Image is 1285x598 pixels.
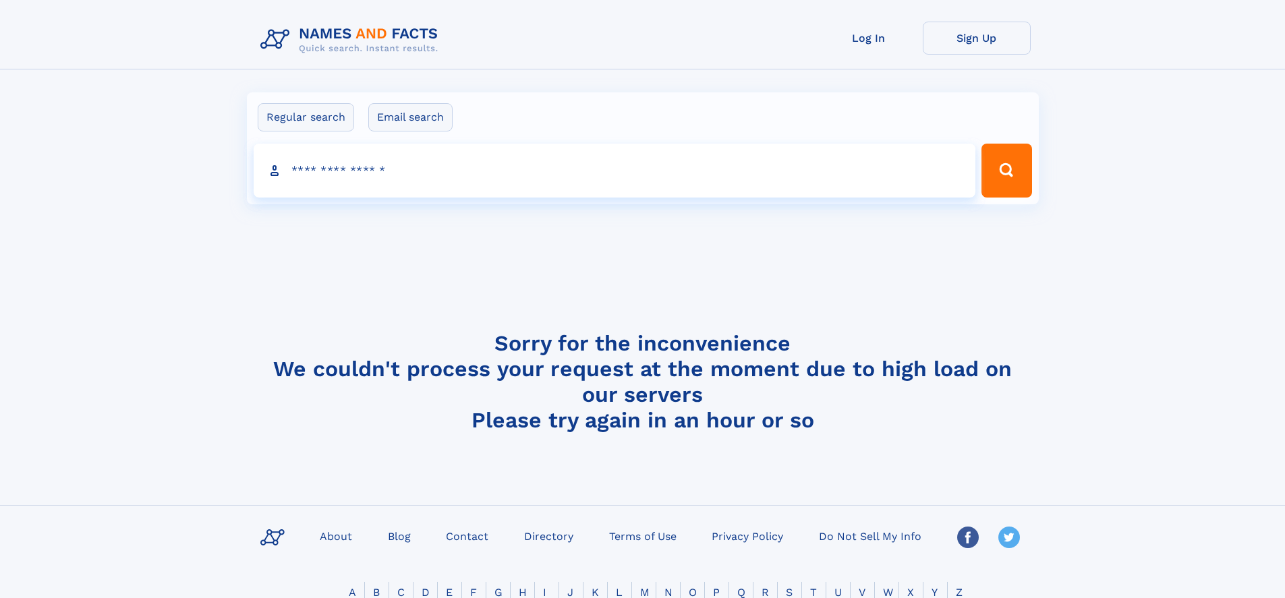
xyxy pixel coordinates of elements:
h4: Sorry for the inconvenience We couldn't process your request at the moment due to high load on ou... [255,330,1031,433]
a: Contact [440,526,494,545]
a: Sign Up [923,22,1031,55]
label: Regular search [258,103,354,131]
a: About [314,526,358,545]
a: Blog [382,526,416,545]
a: Log In [815,22,923,55]
label: Email search [368,103,453,131]
button: Search Button [981,144,1031,198]
img: Twitter [998,527,1020,548]
a: Terms of Use [604,526,682,545]
a: Do Not Sell My Info [813,526,927,545]
a: Directory [519,526,579,545]
input: search input [254,144,976,198]
img: Facebook [957,527,979,548]
a: Privacy Policy [706,526,789,545]
img: Logo Names and Facts [255,22,449,58]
